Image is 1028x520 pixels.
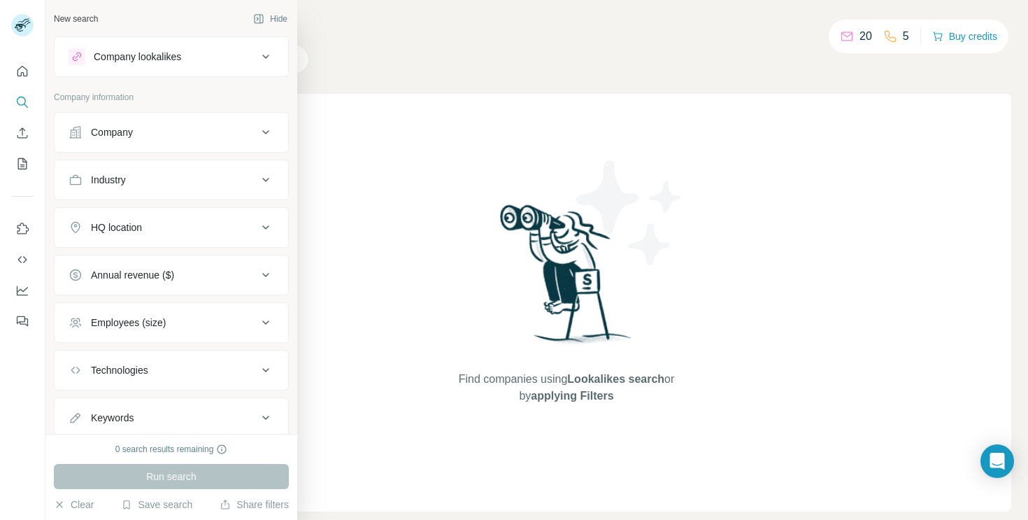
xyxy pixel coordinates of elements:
[11,151,34,176] button: My lists
[566,150,692,276] img: Surfe Illustration - Stars
[54,498,94,512] button: Clear
[91,363,148,377] div: Technologies
[220,498,289,512] button: Share filters
[11,216,34,241] button: Use Surfe on LinkedIn
[11,90,34,115] button: Search
[55,211,288,244] button: HQ location
[91,173,126,187] div: Industry
[91,411,134,425] div: Keywords
[567,373,664,385] span: Lookalikes search
[91,268,174,282] div: Annual revenue ($)
[11,247,34,272] button: Use Surfe API
[91,316,166,330] div: Employees (size)
[11,59,34,84] button: Quick start
[55,306,288,339] button: Employees (size)
[54,13,98,25] div: New search
[859,28,872,45] p: 20
[122,17,1011,36] h4: Search
[115,443,228,456] div: 0 search results remaining
[54,91,289,104] p: Company information
[94,50,181,64] div: Company lookalikes
[903,28,909,45] p: 5
[980,444,1014,478] div: Open Intercom Messenger
[91,220,142,234] div: HQ location
[121,498,192,512] button: Save search
[55,401,288,435] button: Keywords
[55,258,288,292] button: Annual revenue ($)
[455,371,678,405] span: Find companies using or by
[55,163,288,197] button: Industry
[531,390,613,402] span: applying Filters
[11,309,34,334] button: Feedback
[243,8,297,29] button: Hide
[11,120,34,146] button: Enrich CSV
[55,40,288,73] button: Company lookalikes
[91,125,133,139] div: Company
[932,27,997,46] button: Buy credits
[494,201,639,357] img: Surfe Illustration - Woman searching with binoculars
[55,115,288,149] button: Company
[11,278,34,303] button: Dashboard
[55,353,288,387] button: Technologies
